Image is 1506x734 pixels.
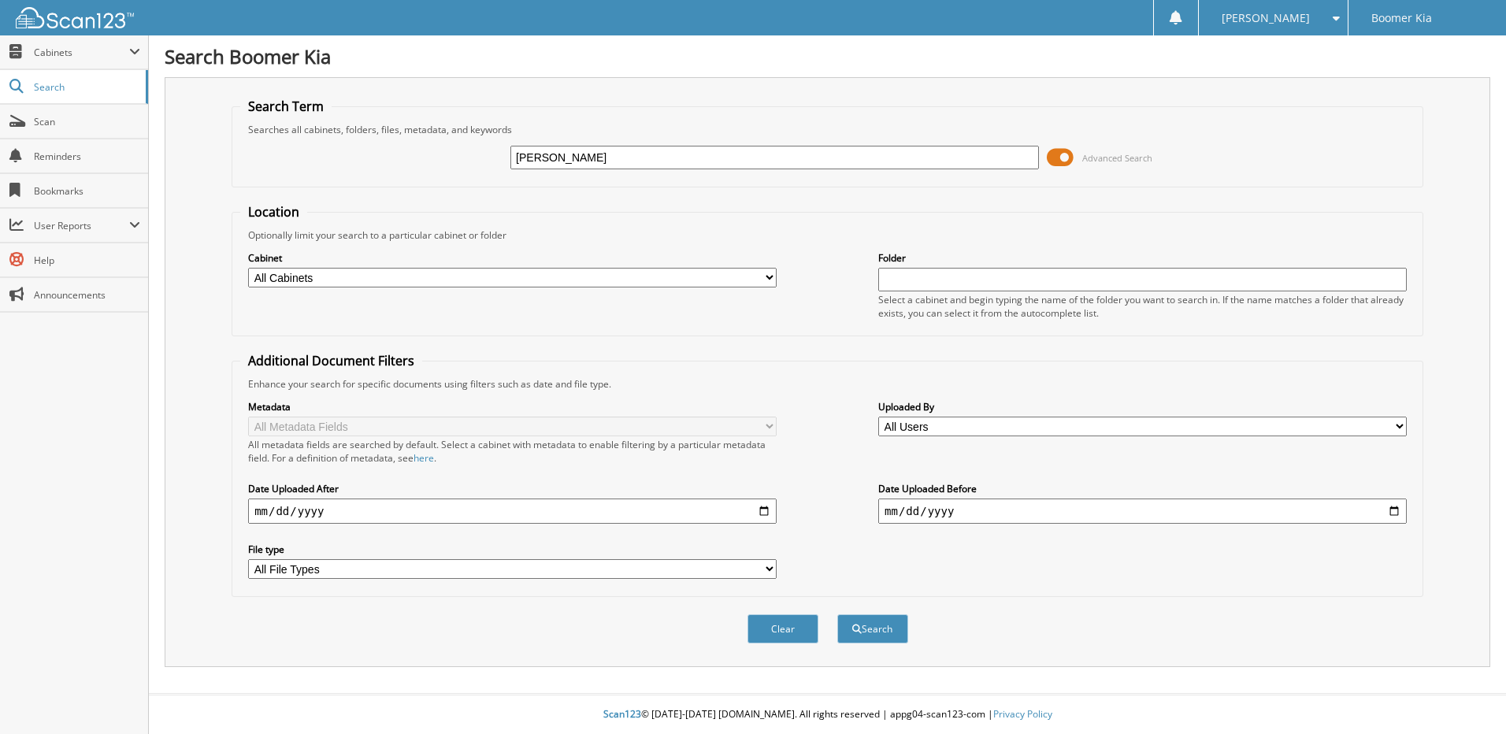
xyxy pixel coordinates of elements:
[248,251,777,265] label: Cabinet
[34,46,129,59] span: Cabinets
[240,377,1415,391] div: Enhance your search for specific documents using filters such as date and file type.
[34,184,140,198] span: Bookmarks
[248,400,777,413] label: Metadata
[34,254,140,267] span: Help
[878,251,1407,265] label: Folder
[878,400,1407,413] label: Uploaded By
[149,695,1506,734] div: © [DATE]-[DATE] [DOMAIN_NAME]. All rights reserved | appg04-scan123-com |
[248,438,777,465] div: All metadata fields are searched by default. Select a cabinet with metadata to enable filtering b...
[248,543,777,556] label: File type
[240,98,332,115] legend: Search Term
[1371,13,1432,23] span: Boomer Kia
[34,115,140,128] span: Scan
[878,293,1407,320] div: Select a cabinet and begin typing the name of the folder you want to search in. If the name match...
[1427,658,1506,734] iframe: Chat Widget
[240,203,307,221] legend: Location
[240,123,1415,136] div: Searches all cabinets, folders, files, metadata, and keywords
[34,150,140,163] span: Reminders
[240,228,1415,242] div: Optionally limit your search to a particular cabinet or folder
[34,219,129,232] span: User Reports
[878,499,1407,524] input: end
[1082,152,1152,164] span: Advanced Search
[993,707,1052,721] a: Privacy Policy
[34,288,140,302] span: Announcements
[603,707,641,721] span: Scan123
[248,499,777,524] input: start
[837,614,908,643] button: Search
[240,352,422,369] legend: Additional Document Filters
[34,80,138,94] span: Search
[747,614,818,643] button: Clear
[1222,13,1310,23] span: [PERSON_NAME]
[878,482,1407,495] label: Date Uploaded Before
[248,482,777,495] label: Date Uploaded After
[414,451,434,465] a: here
[165,43,1490,69] h1: Search Boomer Kia
[16,7,134,28] img: scan123-logo-white.svg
